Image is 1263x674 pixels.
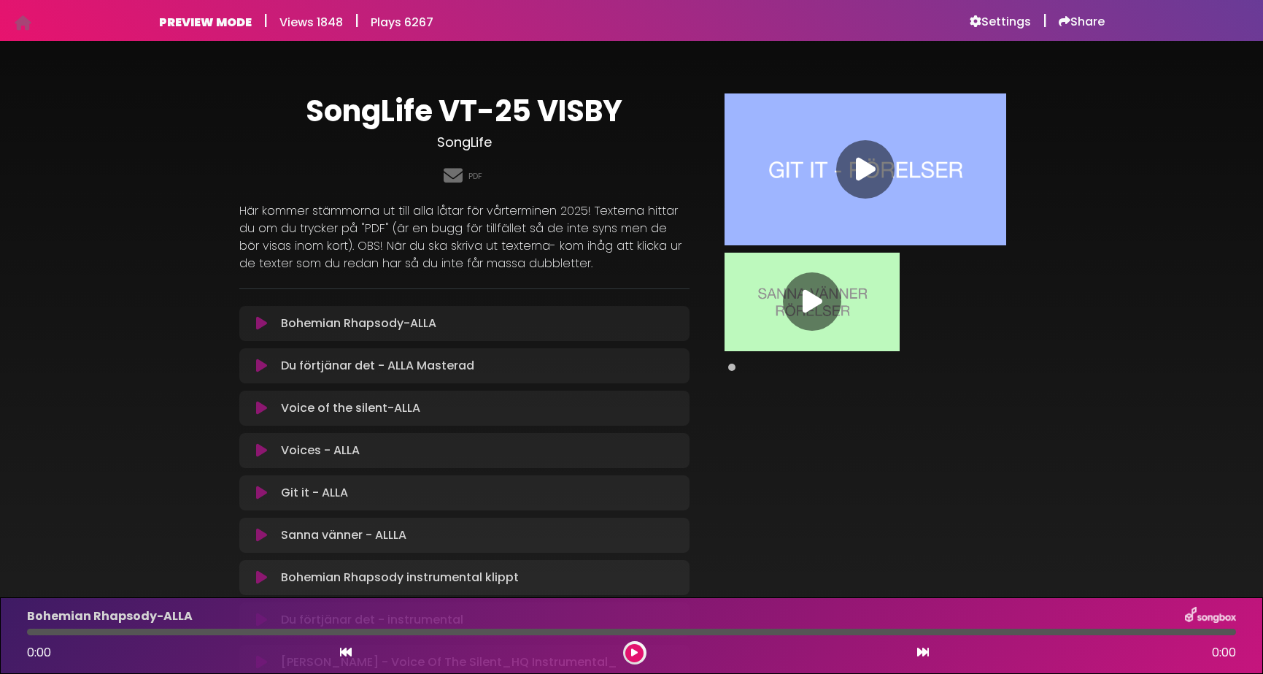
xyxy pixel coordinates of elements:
[281,569,519,586] p: Bohemian Rhapsody instrumental klippt
[355,12,359,29] h5: |
[281,315,436,332] p: Bohemian Rhapsody-ALLA
[27,608,193,625] p: Bohemian Rhapsody-ALLA
[371,15,433,29] h6: Plays 6267
[1212,644,1236,662] span: 0:00
[1043,12,1047,29] h5: |
[281,442,360,459] p: Voices - ALLA
[281,399,420,417] p: Voice of the silent-ALLA
[468,170,482,183] a: PDF
[159,15,252,29] h6: PREVIEW MODE
[1059,15,1105,29] a: Share
[263,12,268,29] h5: |
[281,357,474,375] p: Du förtjänar det - ALLA Masterad
[27,644,51,661] span: 0:00
[239,93,690,129] h1: SongLife VT-25 VISBY
[239,202,690,272] p: Här kommer stämmorna ut till alla låtar för vårterminen 2025! Texterna hittar du om du trycker på...
[279,15,343,29] h6: Views 1848
[970,15,1031,29] a: Settings
[239,134,690,150] h3: SongLife
[281,526,406,544] p: Sanna vänner - ALLLA
[725,253,900,351] img: Video Thumbnail
[725,93,1006,245] img: Video Thumbnail
[281,484,348,502] p: Git it - ALLA
[1185,607,1236,626] img: songbox-logo-white.png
